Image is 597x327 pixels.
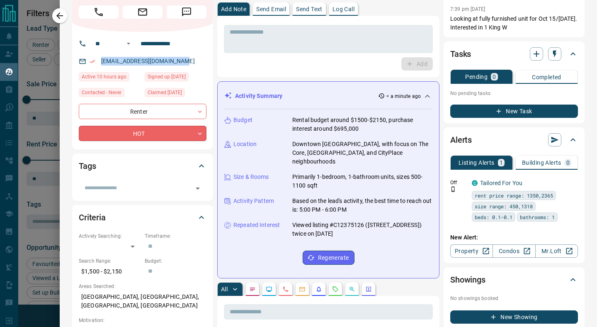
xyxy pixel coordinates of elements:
div: Tags [79,156,206,176]
div: Criteria [79,207,206,227]
svg: Opportunities [349,286,355,293]
p: No showings booked [450,295,578,302]
p: Send Text [296,6,323,12]
svg: Lead Browsing Activity [266,286,272,293]
span: bathrooms: 1 [520,213,555,221]
p: $1,500 - $2,150 [79,265,141,278]
span: rent price range: 1350,2365 [475,191,553,200]
svg: Email Verified [90,59,95,64]
p: Looking at fully furnished unit for Oct 15/[DATE]. Interested in 1 King W [450,15,578,32]
span: Contacted - Never [82,88,121,97]
div: Renter [79,104,206,119]
p: < a minute ago [386,93,421,100]
p: 7:39 pm [DATE] [450,6,485,12]
p: Activity Summary [235,92,282,100]
span: Message [167,5,206,19]
p: Budget [233,116,252,124]
p: 0 [493,74,496,80]
p: Timeframe: [145,232,206,240]
p: Building Alerts [522,160,561,166]
p: Log Call [332,6,354,12]
div: Sat Nov 20 2021 [145,72,206,84]
div: condos.ca [472,180,478,186]
span: Signed up [DATE] [148,73,186,81]
div: Activity Summary< a minute ago [224,88,432,104]
button: Regenerate [303,251,354,265]
p: Based on the lead's activity, the best time to reach out is: 5:00 PM - 6:00 PM [292,197,432,214]
p: Search Range: [79,257,141,265]
div: HOT [79,126,206,141]
a: Tailored For You [480,180,522,186]
p: All [221,286,228,292]
h2: Showings [450,273,485,286]
div: Showings [450,270,578,290]
span: Email [123,5,163,19]
h2: Tasks [450,47,471,61]
h2: Criteria [79,211,106,224]
p: Actively Searching: [79,232,141,240]
p: Downtown [GEOGRAPHIC_DATA], with focus on The Core, [GEOGRAPHIC_DATA], and CityPlace neighbourhoods [292,140,432,166]
p: Budget: [145,257,206,265]
button: New Showing [450,310,578,324]
p: Location [233,140,257,149]
p: Size & Rooms [233,173,269,181]
p: Motivation: [79,317,206,324]
div: Wed Nov 08 2023 [145,88,206,100]
h2: Alerts [450,133,472,146]
p: 0 [566,160,570,166]
button: Open [192,183,204,194]
p: [GEOGRAPHIC_DATA], [GEOGRAPHIC_DATA], [GEOGRAPHIC_DATA], [GEOGRAPHIC_DATA] [79,290,206,312]
p: Rental budget around $1500-$2150, purchase interest around $695,000 [292,116,432,133]
svg: Push Notification Only [450,186,456,192]
svg: Requests [332,286,339,293]
p: Areas Searched: [79,283,206,290]
a: [EMAIL_ADDRESS][DOMAIN_NAME] [101,58,195,64]
p: Add Note [221,6,246,12]
svg: Agent Actions [365,286,372,293]
a: Mr.Loft [535,244,578,258]
svg: Emails [299,286,306,293]
p: New Alert: [450,233,578,242]
svg: Calls [282,286,289,293]
p: Viewed listing #C12375126 ([STREET_ADDRESS]) twice on [DATE] [292,221,432,238]
p: 1 [500,160,503,166]
div: Alerts [450,130,578,150]
span: Claimed [DATE] [148,88,182,97]
span: beds: 0.1-0.1 [475,213,512,221]
h2: Tags [79,159,96,173]
p: Repeated Interest [233,221,280,229]
svg: Listing Alerts [315,286,322,293]
p: Primarily 1-bedroom, 1-bathroom units, sizes 500-1100 sqft [292,173,432,190]
svg: Notes [249,286,256,293]
div: Tue Oct 14 2025 [79,72,141,84]
span: Call [79,5,119,19]
p: No pending tasks [450,87,578,100]
div: Tasks [450,44,578,64]
a: Property [450,244,493,258]
p: Pending [465,74,488,80]
span: size range: 450,1318 [475,202,533,210]
span: Active 10 hours ago [82,73,126,81]
a: Condos [493,244,535,258]
p: Off [450,179,467,186]
button: Open [124,39,133,49]
button: New Task [450,105,578,118]
p: Send Email [256,6,286,12]
p: Listing Alerts [459,160,495,166]
p: Activity Pattern [233,197,274,205]
p: Completed [532,74,561,80]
